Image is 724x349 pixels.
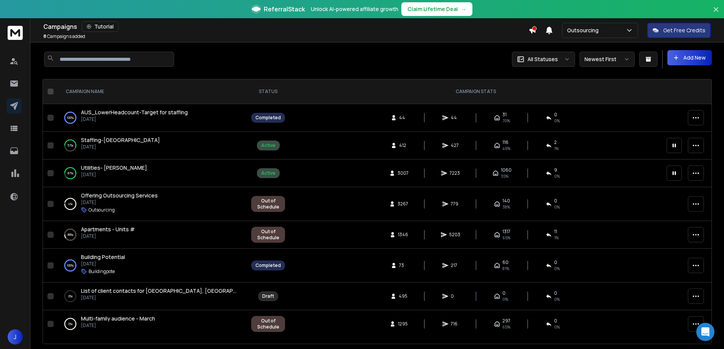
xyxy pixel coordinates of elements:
a: Multi-family audience - March [81,315,155,322]
p: 4 % [68,200,73,208]
span: 0 % [554,265,560,272]
button: Newest First [580,52,635,67]
span: 140 [502,198,510,204]
span: 0 % [554,118,560,124]
div: Completed [255,115,281,121]
span: Multi-family audience - March [81,315,155,322]
p: Get Free Credits [663,27,705,34]
p: 100 % [67,114,74,122]
button: Tutorial [82,21,119,32]
span: 779 [451,201,458,207]
span: 297 [502,318,510,324]
span: 0 [554,198,557,204]
span: 1317 [502,229,510,235]
p: Unlock AI-powered affiliate growth [311,5,398,13]
th: STATUS [247,79,290,104]
span: 65 % [502,324,510,330]
span: 44 [451,115,458,121]
span: 81 % [502,265,509,272]
span: 427 [451,142,459,148]
td: 89%Apartments - Units #[DATE] [57,221,247,249]
p: Outsourcing [567,27,602,34]
a: Staffing-[GEOGRAPHIC_DATA] [81,136,160,144]
span: 35 % [501,173,509,179]
div: Out of Schedule [255,229,281,241]
button: Add New [667,50,712,65]
span: 1060 [501,167,512,173]
span: 3007 [398,170,409,176]
span: 0 [502,290,505,296]
span: 49 % [502,145,510,152]
span: 5203 [449,232,460,238]
span: 0 % [554,204,560,210]
p: 0 % [68,292,73,300]
a: Apartments - Units # [81,226,135,233]
span: 716 [451,321,458,327]
span: 11 [554,229,557,235]
p: [DATE] [81,233,135,239]
span: Building Potential [81,253,125,261]
p: 0 % [68,320,73,328]
button: J [8,329,23,344]
span: 0 % [554,173,560,179]
p: 89 % [68,231,73,238]
a: AUS_LowerHeadcount-Target for staffing [81,109,188,116]
span: 495 [399,293,407,299]
td: 87%Utilities- [PERSON_NAME][DATE] [57,159,247,187]
p: 100 % [67,262,74,269]
p: [DATE] [81,322,155,328]
span: 1346 [398,232,408,238]
td: 57%Staffing-[GEOGRAPHIC_DATA][DATE] [57,132,247,159]
span: 65 % [502,235,510,241]
td: 0%List of client contacts for [GEOGRAPHIC_DATA], [GEOGRAPHIC_DATA] & APAC[DATE] [57,283,247,310]
p: 87 % [68,169,73,177]
button: Claim Lifetime Deal→ [401,2,472,16]
button: Get Free Credits [647,23,711,38]
a: Offering Outsourcing Services [81,192,158,199]
a: List of client contacts for [GEOGRAPHIC_DATA], [GEOGRAPHIC_DATA] & APAC [81,287,239,295]
p: [DATE] [81,172,147,178]
span: 217 [451,262,458,268]
p: [DATE] [81,199,158,205]
span: 0% [502,296,508,302]
p: Buildingpote [89,268,115,275]
span: 38 % [502,204,510,210]
div: Out of Schedule [255,318,281,330]
span: List of client contacts for [GEOGRAPHIC_DATA], [GEOGRAPHIC_DATA] & APAC [81,287,281,294]
a: Utilities- [PERSON_NAME] [81,164,147,172]
span: 9 [554,167,557,173]
span: 2 [554,139,557,145]
span: 116 [502,139,509,145]
span: 0 [554,318,557,324]
span: 60 [502,259,509,265]
span: 1 % [554,145,559,152]
div: Completed [255,262,281,268]
span: 44 [399,115,407,121]
span: 1 % [554,235,559,241]
div: Active [261,170,276,176]
p: 57 % [67,142,73,149]
p: [DATE] [81,116,188,122]
span: → [461,5,466,13]
div: Draft [262,293,274,299]
p: [DATE] [81,144,160,150]
p: [DATE] [81,295,239,301]
span: 0 [554,259,557,265]
th: CAMPAIGN STATS [290,79,662,104]
span: 0 [554,290,557,296]
p: Campaigns added [43,33,85,39]
span: 70 % [502,118,510,124]
span: 0 [451,293,458,299]
td: 0%Multi-family audience - March[DATE] [57,310,247,338]
span: 0 % [554,324,560,330]
span: 73 [399,262,407,268]
td: 4%Offering Outsourcing Services[DATE]Outsourcing [57,187,247,221]
p: [DATE] [81,261,125,267]
button: Close banner [711,5,721,23]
